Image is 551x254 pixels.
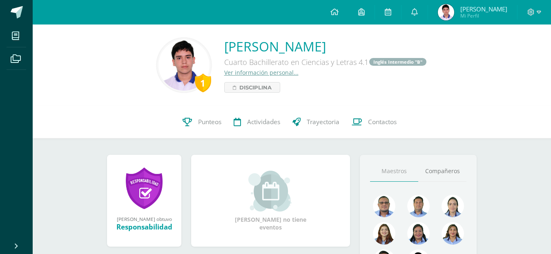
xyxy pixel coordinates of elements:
img: a9adb280a5deb02de052525b0213cdb9.png [373,222,395,245]
a: Punteos [176,106,228,138]
a: Inglés Intermedio "B" [369,58,426,66]
img: 2ac039123ac5bd71a02663c3aa063ac8.png [407,195,430,217]
div: [PERSON_NAME] obtuvo [115,216,173,222]
span: [PERSON_NAME] [460,5,507,13]
span: Disciplina [239,82,272,92]
a: Maestros [370,161,418,182]
img: fb71a147d9559183667ad3ccc7578f75.png [438,4,454,20]
span: Mi Perfil [460,12,507,19]
a: Compañeros [418,161,466,182]
img: 99962f3fa423c9b8099341731b303440.png [373,195,395,217]
span: Contactos [368,118,397,127]
div: 1 [195,74,211,92]
span: Trayectoria [307,118,339,127]
img: 39e5ae37f91b64e8ad92d9785375a60f.png [158,40,210,91]
div: Responsabilidad [115,222,173,232]
span: Actividades [247,118,280,127]
img: 375aecfb130304131abdbe7791f44736.png [442,195,464,217]
img: 72fdff6db23ea16c182e3ba03ce826f1.png [442,222,464,245]
a: Ver información personal... [224,69,299,76]
a: Trayectoria [286,106,346,138]
a: Disciplina [224,82,280,93]
a: [PERSON_NAME] [224,38,427,55]
div: [PERSON_NAME] no tiene eventos [230,171,312,231]
img: 4a7f7f1a360f3d8e2a3425f4c4febaf9.png [407,222,430,245]
img: event_small.png [248,171,293,212]
span: Punteos [198,118,221,127]
a: Contactos [346,106,403,138]
div: Cuarto Bachillerato en Ciencias y Letras 4.1 [224,55,427,69]
a: Actividades [228,106,286,138]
